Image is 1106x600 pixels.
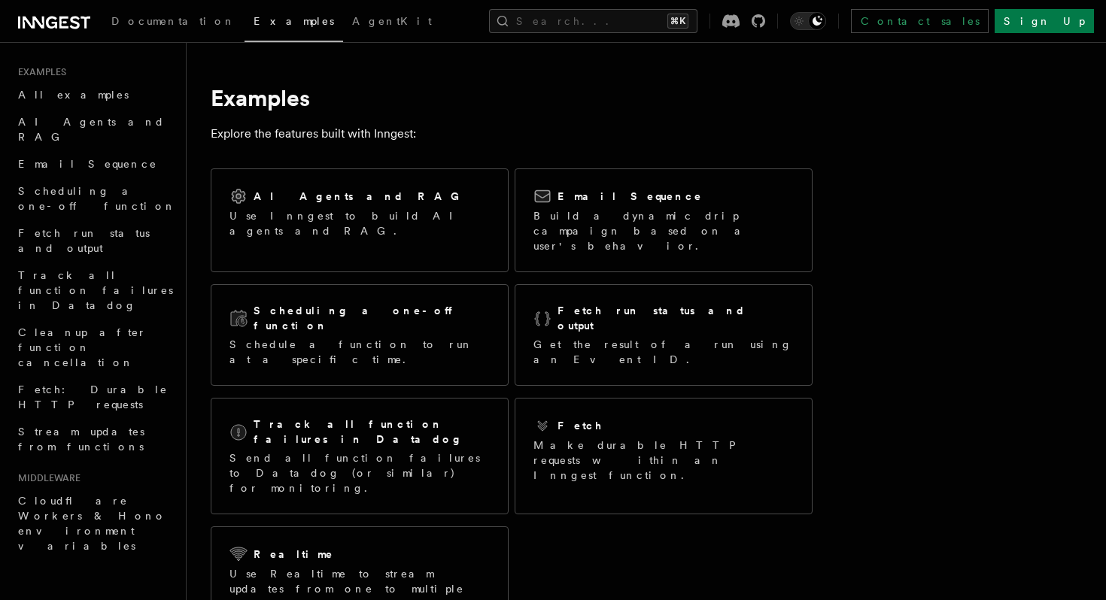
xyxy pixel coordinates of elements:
[343,5,441,41] a: AgentKit
[18,116,165,143] span: AI Agents and RAG
[211,284,509,386] a: Scheduling a one-off functionSchedule a function to run at a specific time.
[18,326,147,368] span: Cleanup after function cancellation
[790,12,826,30] button: Toggle dark mode
[558,303,794,333] h2: Fetch run status and output
[18,185,176,212] span: Scheduling a one-off function
[12,418,177,460] a: Stream updates from functions
[667,14,688,29] kbd: ⌘K
[102,5,245,41] a: Documentation
[211,123,813,144] p: Explore the features built with Inngest:
[18,269,173,311] span: Track all function failures in Datadog
[12,319,177,376] a: Cleanup after function cancellation
[12,81,177,108] a: All examples
[18,227,150,254] span: Fetch run status and output
[489,9,697,33] button: Search...⌘K
[515,284,813,386] a: Fetch run status and outputGet the result of a run using an Event ID.
[18,158,157,170] span: Email Sequence
[533,337,794,367] p: Get the result of a run using an Event ID.
[229,208,490,238] p: Use Inngest to build AI agents and RAG.
[851,9,989,33] a: Contact sales
[995,9,1094,33] a: Sign Up
[229,337,490,367] p: Schedule a function to run at a specific time.
[533,438,794,483] p: Make durable HTTP requests within an Inngest function.
[18,89,129,101] span: All examples
[18,383,168,411] span: Fetch: Durable HTTP requests
[12,376,177,418] a: Fetch: Durable HTTP requests
[254,189,467,204] h2: AI Agents and RAG
[254,417,490,447] h2: Track all function failures in Datadog
[12,177,177,220] a: Scheduling a one-off function
[558,418,603,433] h2: Fetch
[533,208,794,253] p: Build a dynamic drip campaign based on a user's behavior.
[211,168,509,272] a: AI Agents and RAGUse Inngest to build AI agents and RAG.
[111,15,235,27] span: Documentation
[12,108,177,150] a: AI Agents and RAG
[211,84,813,111] h1: Examples
[18,495,166,552] span: Cloudflare Workers & Hono environment variables
[211,398,509,514] a: Track all function failures in DatadogSend all function failures to Datadog (or similar) for moni...
[12,487,177,559] a: Cloudflare Workers & Hono environment variables
[515,398,813,514] a: FetchMake durable HTTP requests within an Inngest function.
[229,450,490,495] p: Send all function failures to Datadog (or similar) for monitoring.
[254,15,334,27] span: Examples
[12,150,177,177] a: Email Sequence
[515,168,813,272] a: Email SequenceBuild a dynamic drip campaign based on a user's behavior.
[245,5,343,42] a: Examples
[12,220,177,262] a: Fetch run status and output
[352,15,432,27] span: AgentKit
[254,303,490,333] h2: Scheduling a one-off function
[254,547,334,562] h2: Realtime
[12,262,177,319] a: Track all function failures in Datadog
[12,472,81,484] span: Middleware
[18,426,144,453] span: Stream updates from functions
[558,189,703,204] h2: Email Sequence
[12,66,66,78] span: Examples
